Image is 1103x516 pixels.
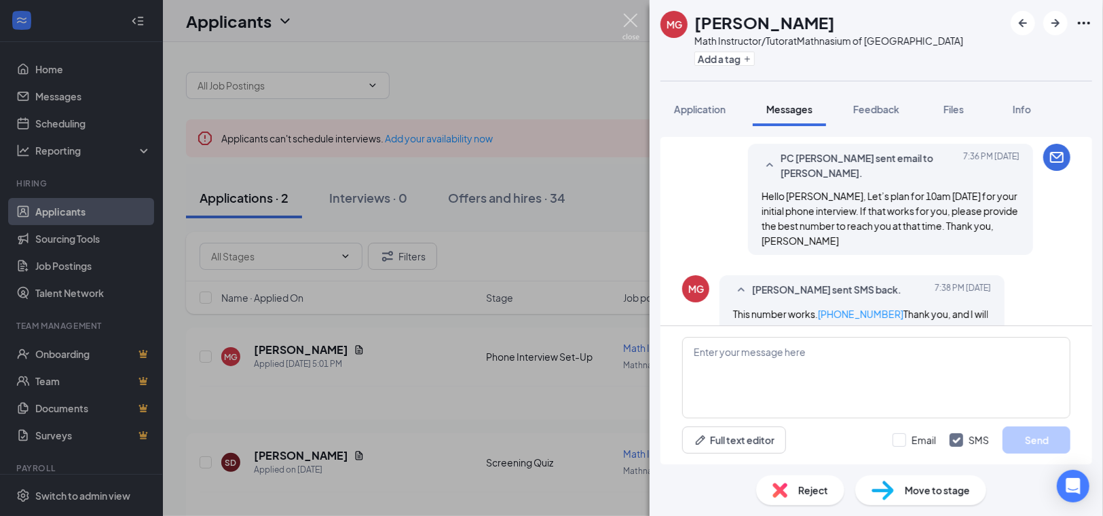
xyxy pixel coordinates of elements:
[694,52,755,66] button: PlusAdd a tag
[667,18,682,31] div: MG
[694,34,963,47] div: Math Instructor/Tutor at Mathnasium of [GEOGRAPHIC_DATA]
[935,282,991,298] span: [DATE] 7:38 PM
[766,103,812,115] span: Messages
[943,103,964,115] span: Files
[694,433,707,447] svg: Pen
[1076,15,1092,31] svg: Ellipses
[818,308,903,320] a: [PHONE_NUMBER]
[733,308,988,335] span: This number works. Thank you, and I will talk to you then.
[781,151,958,180] span: PC [PERSON_NAME] sent email to [PERSON_NAME].
[1057,470,1089,502] div: Open Intercom Messenger
[752,282,901,298] span: [PERSON_NAME] sent SMS back.
[688,282,704,296] div: MG
[1049,149,1065,165] svg: Email
[1015,15,1031,31] svg: ArrowLeftNew
[694,11,835,34] h1: [PERSON_NAME]
[798,483,828,498] span: Reject
[1043,11,1068,35] button: ArrowRight
[674,103,726,115] span: Application
[1003,426,1070,454] button: Send
[682,426,786,454] button: Full text editorPen
[963,151,1020,180] span: [DATE] 7:36 PM
[1011,11,1035,35] button: ArrowLeftNew
[1013,103,1031,115] span: Info
[762,190,1018,247] span: Hello [PERSON_NAME], Let’s plan for 10am [DATE] for your initial phone interview. If that works f...
[905,483,970,498] span: Move to stage
[733,282,749,298] svg: SmallChevronUp
[853,103,899,115] span: Feedback
[762,157,778,174] svg: SmallChevronUp
[743,55,751,63] svg: Plus
[1047,15,1064,31] svg: ArrowRight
